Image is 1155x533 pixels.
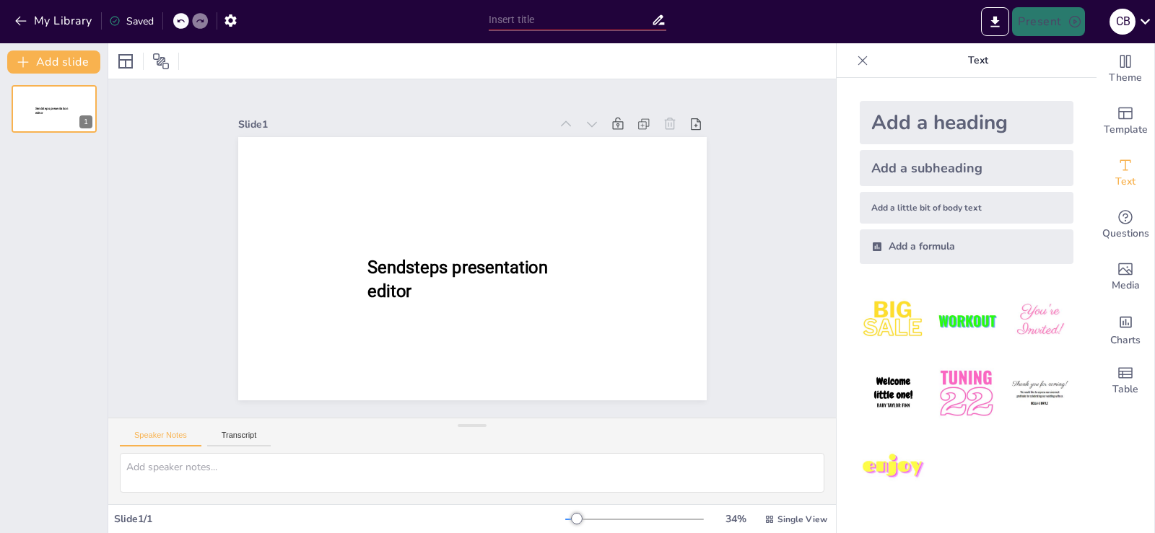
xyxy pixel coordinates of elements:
div: Add a subheading [860,150,1073,186]
span: Single View [777,514,827,525]
button: Present [1012,7,1084,36]
button: Speaker Notes [120,431,201,446]
div: Add a table [1097,355,1154,407]
img: 2.jpeg [933,287,1000,354]
span: Sendsteps presentation editor [367,257,547,301]
div: Add a heading [860,101,1073,144]
div: Layout [114,50,137,73]
div: Add a little bit of body text [860,192,1073,224]
span: Text [1115,174,1136,190]
button: Export to PowerPoint [981,7,1009,36]
span: Table [1112,382,1138,397]
span: Media [1112,278,1140,294]
img: 7.jpeg [860,433,927,501]
div: 1 [12,85,97,133]
img: 5.jpeg [933,360,1000,427]
div: Slide 1 / 1 [114,512,565,526]
img: 6.jpeg [1006,360,1073,427]
div: 34 % [718,512,753,526]
button: My Library [11,9,98,32]
div: Add images, graphics, shapes or video [1097,251,1154,303]
span: Position [152,53,170,70]
span: Template [1104,122,1148,138]
input: Insert title [489,9,652,30]
img: 4.jpeg [860,360,927,427]
div: Add text boxes [1097,147,1154,199]
div: Change the overall theme [1097,43,1154,95]
div: C B [1110,9,1136,35]
div: 1 [79,115,92,128]
div: Saved [109,14,154,28]
p: Text [874,43,1082,78]
div: Get real-time input from your audience [1097,199,1154,251]
span: Theme [1109,70,1142,86]
button: C B [1110,7,1136,36]
button: Transcript [207,431,271,446]
div: Add charts and graphs [1097,303,1154,355]
div: Slide 1 [238,118,551,131]
span: Charts [1110,332,1141,348]
img: 3.jpeg [1006,287,1073,354]
button: Add slide [7,50,100,74]
span: Sendsteps presentation editor [35,107,68,115]
img: 1.jpeg [860,287,927,354]
span: Questions [1102,226,1149,242]
div: Add ready made slides [1097,95,1154,147]
div: Add a formula [860,229,1073,264]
